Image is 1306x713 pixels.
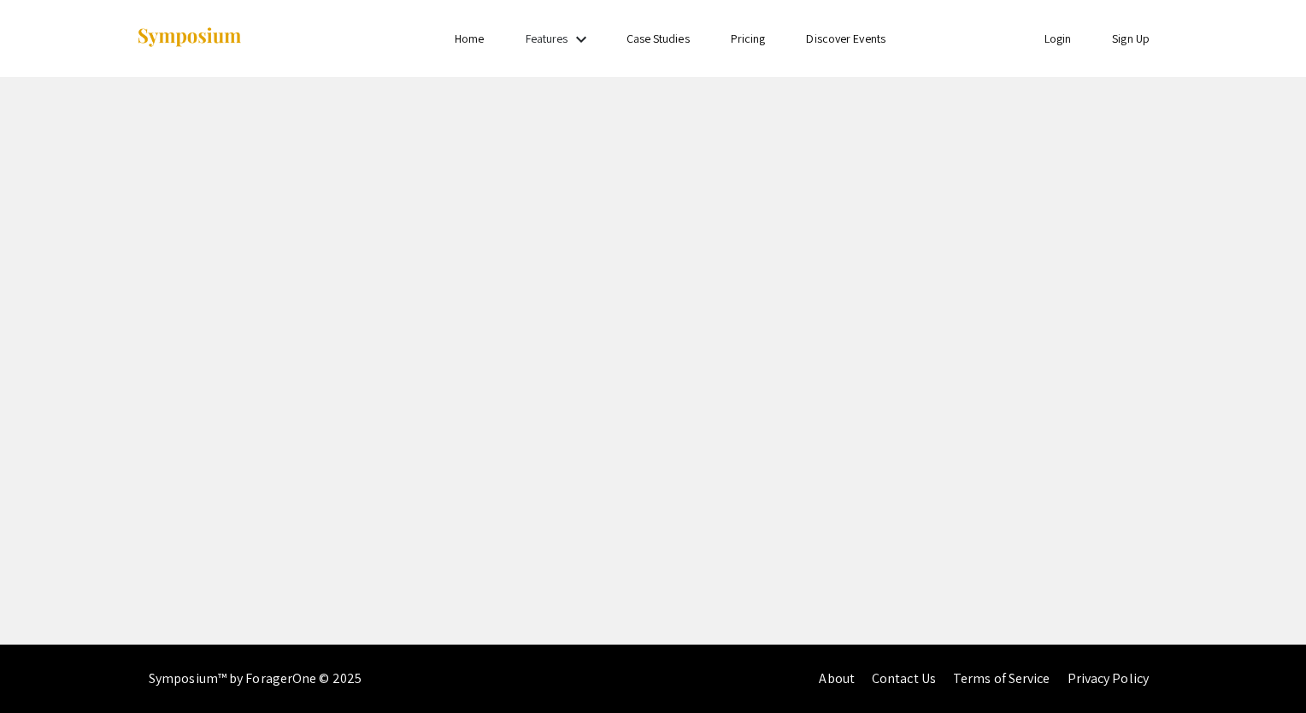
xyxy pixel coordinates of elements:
mat-icon: Expand Features list [571,29,591,50]
a: Login [1044,31,1072,46]
img: Symposium by ForagerOne [136,27,243,50]
a: Case Studies [627,31,690,46]
a: Terms of Service [953,669,1050,687]
a: Features [526,31,568,46]
a: Contact Us [872,669,936,687]
a: Pricing [731,31,766,46]
a: About [819,669,855,687]
a: Privacy Policy [1068,669,1149,687]
a: Home [455,31,484,46]
a: Sign Up [1112,31,1150,46]
a: Discover Events [806,31,885,46]
div: Symposium™ by ForagerOne © 2025 [149,645,362,713]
